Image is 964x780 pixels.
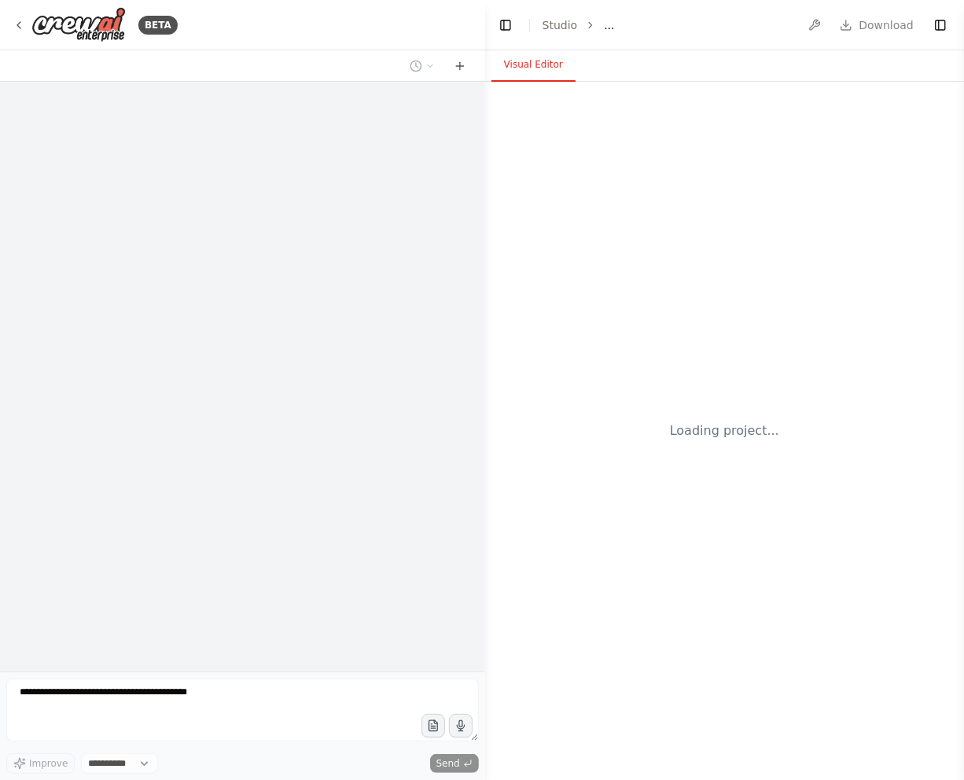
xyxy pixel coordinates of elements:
[31,7,126,42] img: Logo
[6,753,75,774] button: Improve
[670,421,779,440] div: Loading project...
[421,714,445,738] button: Upload files
[449,714,473,738] button: Click to speak your automation idea
[604,17,614,33] span: ...
[543,19,578,31] a: Studio
[403,57,441,75] button: Switch to previous chat
[138,16,178,35] div: BETA
[436,757,460,770] span: Send
[543,17,615,33] nav: breadcrumb
[447,57,473,75] button: Start a new chat
[430,754,479,773] button: Send
[929,14,951,36] button: Show right sidebar
[495,14,517,36] button: Hide left sidebar
[29,757,68,770] span: Improve
[491,49,576,82] button: Visual Editor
